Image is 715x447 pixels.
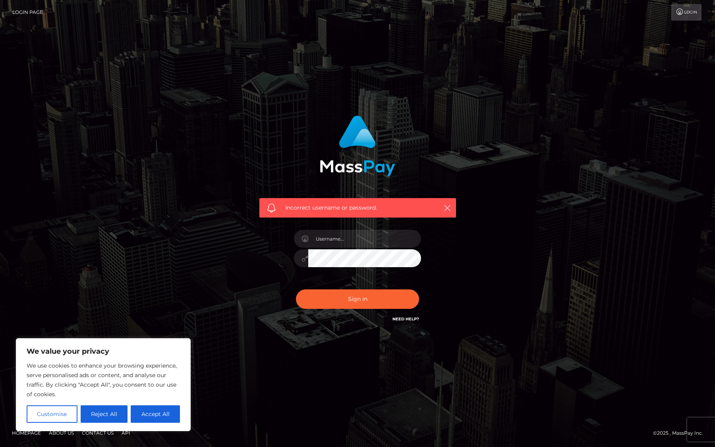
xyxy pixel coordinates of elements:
[392,316,419,322] a: Need Help?
[12,4,43,21] a: Login Page
[653,429,709,437] div: © 2025 , MassPay Inc.
[9,427,44,439] a: Homepage
[320,116,395,176] img: MassPay Login
[118,427,133,439] a: API
[308,230,421,248] input: Username...
[46,427,77,439] a: About Us
[296,289,419,309] button: Sign in
[671,4,701,21] a: Login
[27,347,180,356] p: We value your privacy
[81,405,128,423] button: Reject All
[27,405,77,423] button: Customise
[27,361,180,399] p: We use cookies to enhance your browsing experience, serve personalised ads or content, and analys...
[131,405,180,423] button: Accept All
[79,427,117,439] a: Contact Us
[16,338,191,431] div: We value your privacy
[285,204,430,212] span: Incorrect username or password.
